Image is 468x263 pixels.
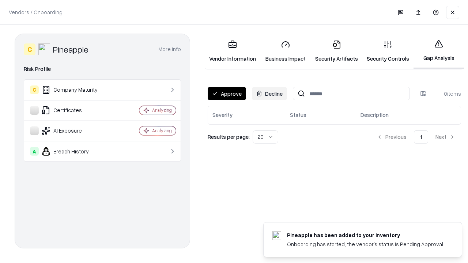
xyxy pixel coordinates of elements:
a: Vendor Information [205,34,260,68]
div: C [30,85,39,94]
div: A [30,147,39,156]
a: Security Controls [362,34,414,68]
img: pineappleenergy.com [272,231,281,240]
img: Pineapple [38,43,50,55]
div: Analyzing [152,127,172,134]
button: Approve [208,87,246,100]
div: Pineapple has been added to your inventory [287,231,444,239]
p: Results per page: [208,133,250,141]
div: Company Maturity [30,85,117,94]
button: Decline [252,87,287,100]
div: C [24,43,35,55]
nav: pagination [371,130,461,144]
div: Description [361,111,389,119]
div: Certificates [30,106,117,115]
button: More info [158,43,181,56]
div: Analyzing [152,107,172,113]
a: Gap Analysis [414,34,464,69]
div: Risk Profile [24,65,181,73]
p: Vendors / Onboarding [9,8,63,16]
div: AI Exposure [30,126,117,135]
div: 0 items [432,90,461,98]
div: Pineapple [53,43,88,55]
a: Business Impact [260,34,311,68]
a: Security Artifacts [311,34,362,68]
div: Onboarding has started, the vendor's status is Pending Approval. [287,240,444,248]
div: Status [290,111,306,119]
button: 1 [414,130,428,144]
div: Breach History [30,147,117,156]
div: Severity [212,111,233,119]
